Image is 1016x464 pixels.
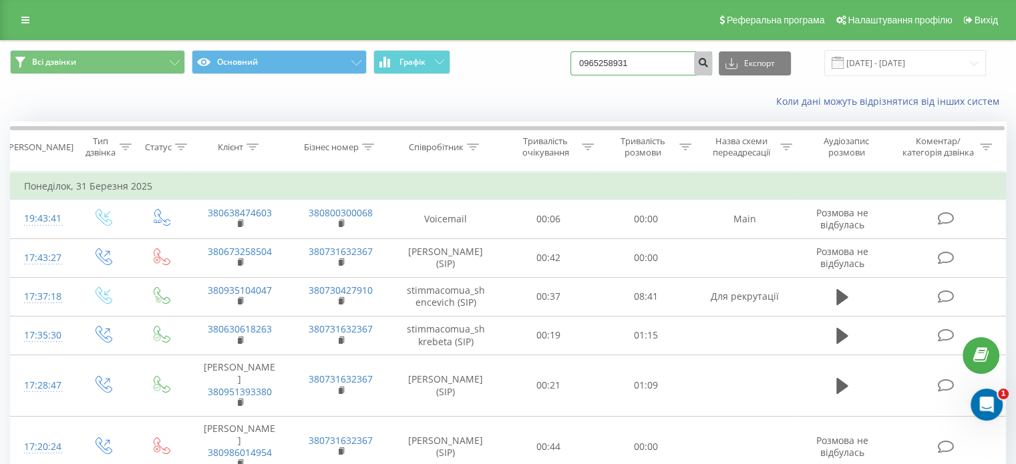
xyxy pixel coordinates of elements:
button: Всі дзвінки [10,50,185,74]
td: stimmacomua_shencevich (SIP) [391,277,500,316]
a: 380673258504 [208,245,272,258]
td: stimmacomua_shkrebeta (SIP) [391,316,500,355]
div: [PERSON_NAME] [6,142,73,153]
a: 380730427910 [309,284,373,296]
div: 17:20:24 [24,434,59,460]
input: Пошук за номером [570,51,712,75]
div: Назва схеми переадресації [707,136,777,158]
a: 380935104047 [208,284,272,296]
span: Всі дзвінки [32,57,76,67]
a: 380731632367 [309,434,373,447]
td: 01:15 [597,316,694,355]
span: Графік [399,57,426,67]
button: Графік [373,50,450,74]
span: 1 [998,389,1009,399]
div: 17:43:27 [24,245,59,271]
span: Розмова не відбулась [816,434,868,459]
a: 380731632367 [309,245,373,258]
div: Тривалість розмови [609,136,676,158]
div: Клієнт [218,142,243,153]
td: 00:06 [500,200,597,238]
a: 380986014954 [208,446,272,459]
td: Voicemail [391,200,500,238]
div: 17:35:30 [24,322,59,349]
td: Для рекрутації [694,277,795,316]
a: Коли дані можуть відрізнятися вiд інших систем [776,95,1006,107]
span: Вихід [975,15,998,25]
td: 01:09 [597,355,694,417]
div: Бізнес номер [304,142,359,153]
span: Розмова не відбулась [816,245,868,270]
div: 17:28:47 [24,373,59,399]
div: Коментар/категорія дзвінка [898,136,977,158]
div: Аудіозапис розмови [808,136,886,158]
a: 380951393380 [208,385,272,398]
td: [PERSON_NAME] [189,355,290,417]
div: 17:37:18 [24,284,59,310]
div: Тип дзвінка [84,136,116,158]
iframe: Intercom live chat [971,389,1003,421]
a: 380630618263 [208,322,272,335]
span: Розмова не відбулась [816,206,868,231]
span: Налаштування профілю [848,15,952,25]
div: Співробітник [409,142,464,153]
td: 00:00 [597,200,694,238]
td: 00:42 [500,238,597,277]
div: Статус [145,142,172,153]
td: 00:00 [597,238,694,277]
div: Тривалість очікування [512,136,579,158]
td: 00:21 [500,355,597,417]
a: 380800300068 [309,206,373,219]
div: 19:43:41 [24,206,59,232]
a: 380731632367 [309,322,373,335]
td: 00:37 [500,277,597,316]
td: 00:19 [500,316,597,355]
td: [PERSON_NAME] (SIP) [391,355,500,417]
button: Експорт [719,51,791,75]
td: Понеділок, 31 Березня 2025 [11,173,1006,200]
a: 380731632367 [309,373,373,385]
td: Main [694,200,795,238]
a: 380638474603 [208,206,272,219]
td: [PERSON_NAME] (SIP) [391,238,500,277]
span: Реферальна програма [727,15,825,25]
button: Основний [192,50,367,74]
td: 08:41 [597,277,694,316]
